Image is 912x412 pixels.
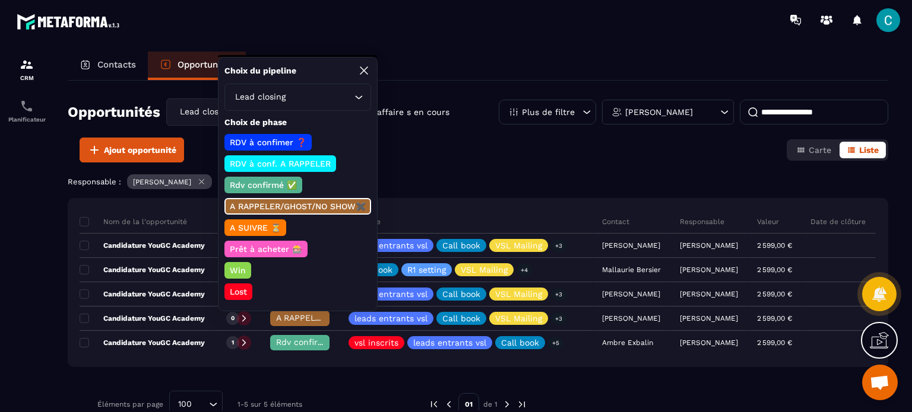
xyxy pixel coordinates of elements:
p: Contacts [97,59,136,70]
p: Win [228,264,248,276]
span: 100 [174,398,196,411]
p: 1 [232,338,234,347]
p: +4 [517,264,532,276]
p: Valeur [757,217,779,226]
p: [PERSON_NAME] [680,314,738,322]
p: Candidature YouGC Academy [80,289,205,299]
p: Rdv confirmé ✅ [228,179,299,191]
p: [PERSON_NAME] [680,241,738,250]
p: Responsable [680,217,724,226]
p: 2 599,00 € [757,290,792,298]
span: Lead closing [177,106,230,119]
p: Choix de phase [224,117,371,128]
p: Plus de filtre [522,108,575,116]
p: leads entrants vsl [354,290,427,298]
p: Date de clôture [810,217,866,226]
p: Call book [442,314,480,322]
div: Search for option [224,84,371,111]
img: formation [20,58,34,72]
p: +3 [551,312,566,325]
p: Nom de la l'opportunité [80,217,187,226]
p: Candidature YouGC Academy [80,314,205,323]
p: de 1 [483,400,498,409]
span: Liste [859,145,879,155]
button: Ajout opportunité [80,138,184,162]
p: Planificateur [3,116,50,123]
p: Responsable : [68,177,121,186]
p: 0 [231,314,235,322]
span: A RAPPELER/GHOST/NO SHOW✖️ [276,313,410,322]
p: Lost [228,286,249,298]
p: 5 affaire s en cours [369,107,449,118]
p: 2 599,00 € [757,314,792,322]
p: 1-5 sur 5 éléments [237,400,302,408]
p: RDV à confimer ❓ [228,136,308,148]
span: Lead closing [232,91,288,104]
p: +5 [548,337,563,349]
p: [PERSON_NAME] [625,108,693,116]
p: VSL Mailing [461,266,508,274]
a: formationformationCRM [3,49,50,90]
p: Opportunités [178,59,234,70]
img: next [502,399,512,410]
p: [PERSON_NAME] [680,338,738,347]
p: [PERSON_NAME] [680,290,738,298]
p: Call book [442,241,480,250]
p: CRM [3,75,50,81]
p: leads entrants vsl [354,314,427,322]
img: logo [17,11,123,33]
p: 2 599,00 € [757,241,792,250]
p: Candidature YouGC Academy [80,265,205,274]
p: +3 [551,239,566,252]
a: Contacts [68,52,148,80]
input: Search for option [288,91,351,104]
p: R1 setting [407,266,446,274]
p: 2 599,00 € [757,266,792,274]
div: Search for option [166,98,291,126]
h2: Opportunités [68,100,160,124]
p: leads entrants vsl [413,338,486,347]
p: Contact [602,217,629,226]
p: Candidature YouGC Academy [80,338,205,347]
input: Search for option [196,398,206,411]
button: Liste [840,142,886,158]
button: Carte [789,142,838,158]
img: prev [429,399,439,410]
a: schedulerschedulerPlanificateur [3,90,50,132]
p: Call book [442,290,480,298]
p: +3 [551,288,566,301]
img: next [517,399,527,410]
p: leads entrants vsl [354,241,427,250]
p: [PERSON_NAME] [133,178,191,186]
span: Ajout opportunité [104,144,176,156]
p: RDV à conf. A RAPPELER [228,158,332,170]
p: A SUIVRE ⏳ [228,222,283,234]
p: [PERSON_NAME] [680,266,738,274]
p: Prêt à acheter 🎰 [228,243,304,255]
p: Éléments par page [97,400,163,408]
p: Choix du pipeline [224,65,296,76]
a: Opportunités [148,52,246,80]
div: Ouvrir le chat [862,365,898,400]
p: 2 599,00 € [757,338,792,347]
p: Call book [501,338,539,347]
span: Rdv confirmé ✅ [276,337,343,347]
p: VSL Mailing [495,290,542,298]
span: Carte [809,145,831,155]
img: prev [444,399,454,410]
img: scheduler [20,99,34,113]
p: Candidature YouGC Academy [80,241,205,250]
a: Tâches [246,52,318,80]
p: A RAPPELER/GHOST/NO SHOW✖️ [228,200,368,212]
p: vsl inscrits [354,338,398,347]
p: VSL Mailing [495,314,542,322]
p: VSL Mailing [495,241,542,250]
